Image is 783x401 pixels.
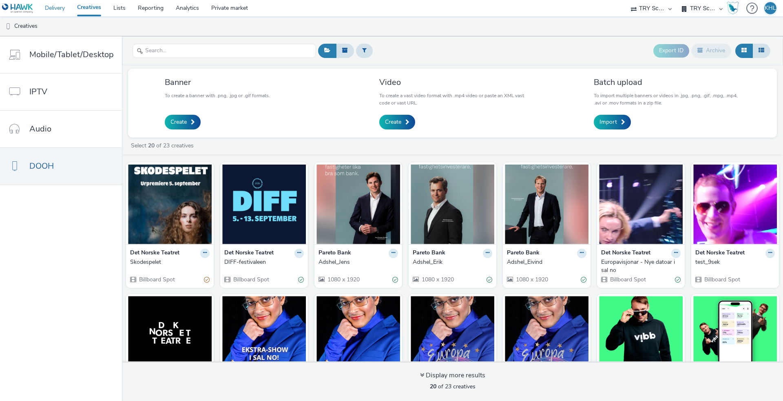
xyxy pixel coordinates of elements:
strong: Det Norske Teatret [601,249,650,258]
div: Valid [675,275,681,284]
div: test_9sek [695,258,772,266]
div: Adshel_Erik [413,258,489,266]
img: test_9sek visual [693,165,777,244]
button: Archive [691,44,731,58]
strong: Det Norske Teatret [224,249,274,258]
span: Create [385,118,401,126]
img: Europavisjonar-terning visual [316,296,400,376]
img: Vibb-1 visual [693,296,777,376]
img: dooh [4,22,12,31]
div: Adshel_Eivind [507,258,583,266]
span: 1080 x 1920 [515,276,548,283]
strong: Det Norske Teatret [130,249,179,258]
span: Billboard Spot [703,276,740,283]
span: Billboard Spot [609,276,646,283]
a: Adshel_Eivind [507,258,586,266]
a: DIFF-festivaleen [224,258,304,266]
h3: Banner [165,77,270,88]
img: undefined Logo [2,3,33,13]
strong: 20 [430,383,436,390]
img: Adshel_Jens visual [316,165,400,244]
strong: Det Norske Teatret [695,249,745,258]
a: Select of 23 creatives [130,142,197,149]
a: test_9sek [695,258,775,266]
a: Adshel_Jens [319,258,398,266]
div: KHL [765,2,776,14]
span: Audio [29,123,51,135]
img: Adshel_Erik visual [411,165,494,244]
a: Adshel_Erik [413,258,492,266]
div: Europavisjonar - Nye datoar i sal no [601,258,677,275]
strong: 20 [148,142,155,149]
div: Valid [298,275,304,284]
span: Import [599,118,617,126]
a: Skodespelet [130,258,210,266]
img: IKKE BRUK visual [505,296,588,376]
span: Create [170,118,187,126]
img: Hawk Academy [727,2,739,15]
div: Valid [581,275,586,284]
a: Import [594,115,631,129]
span: 1080 x 1920 [421,276,454,283]
input: Search... [133,44,316,58]
a: Hawk Academy [727,2,742,15]
a: Create [379,115,415,129]
p: To create a banner with .png, .jpg or .gif formats. [165,92,270,99]
div: Partially valid [204,275,210,284]
span: IPTV [29,86,47,98]
span: 1080 x 1920 [327,276,360,283]
p: To import multiple banners or videos in .jpg, .png, .gif, .mpg, .mp4, .avi or .mov formats in a z... [594,92,740,107]
h3: Batch upload [594,77,740,88]
a: Create [165,115,201,129]
div: Display more results [420,371,485,380]
button: Table [752,44,770,58]
h3: Video [379,77,526,88]
button: Grid [735,44,753,58]
strong: Pareto Bank [413,249,445,258]
span: DOOH [29,160,54,172]
img: Adshel_Eivind visual [505,165,588,244]
div: Skodespelet [130,258,206,266]
span: Billboard Spot [232,276,269,283]
span: Mobile/Tablet/Desktop [29,49,114,60]
img: Europavisjonar - ny fra 18. mars visual [222,296,306,376]
img: Vibb-2 visual [599,296,683,376]
img: Europavisjonar_motion_ny visual [411,296,494,376]
a: Europavisjonar - Nye datoar i sal no [601,258,681,275]
span: of 23 creatives [430,383,476,390]
img: DIFF-festivaleen visual [222,165,306,244]
div: Valid [487,275,492,284]
strong: Pareto Bank [319,249,351,258]
div: Valid [392,275,398,284]
img: Skodespelet visual [128,165,212,244]
p: To create a vast video format with .mp4 video or paste an XML vast code or vast URL. [379,92,526,107]
img: Ikjke ein lyd visual [128,296,212,376]
div: DIFF-festivaleen [224,258,301,266]
button: Export ID [653,44,689,57]
strong: Pareto Bank [507,249,540,258]
div: Adshel_Jens [319,258,395,266]
img: Europavisjonar - Nye datoar i sal no visual [599,165,683,244]
span: Billboard Spot [138,276,175,283]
